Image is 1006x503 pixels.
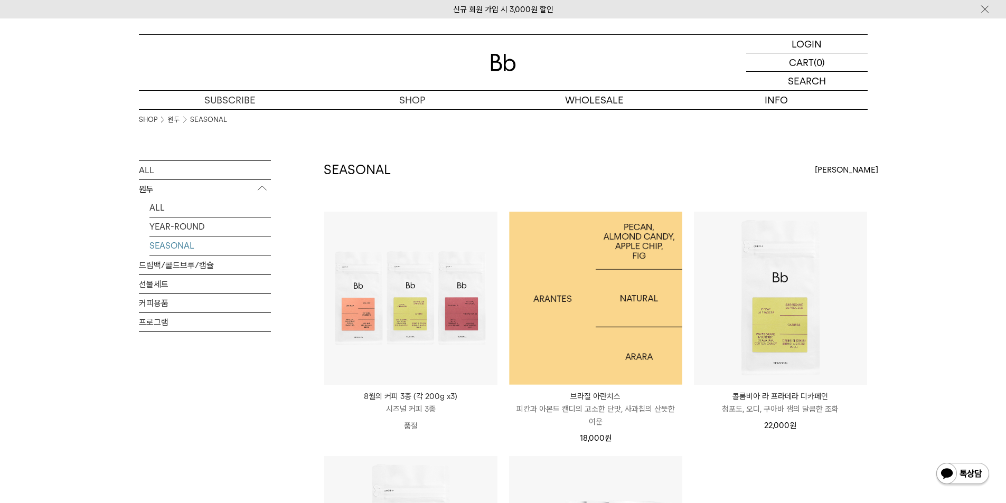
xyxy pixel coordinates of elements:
a: ALL [139,161,271,179]
span: 원 [605,433,612,443]
a: 선물세트 [139,275,271,293]
p: 8월의 커피 3종 (각 200g x3) [324,390,497,403]
p: 콜롬비아 라 프라데라 디카페인 [694,390,867,403]
span: [PERSON_NAME] [815,164,878,176]
p: 브라질 아란치스 [509,390,682,403]
p: 시즈널 커피 3종 [324,403,497,415]
p: 청포도, 오디, 구아바 잼의 달콤한 조화 [694,403,867,415]
a: SEASONAL [190,115,227,125]
a: 브라질 아란치스 [509,212,682,385]
p: 품절 [324,415,497,436]
a: CART (0) [746,53,868,72]
a: SHOP [139,115,157,125]
p: SEARCH [788,72,826,90]
p: (0) [814,53,825,71]
a: 콜롬비아 라 프라데라 디카페인 청포도, 오디, 구아바 잼의 달콤한 조화 [694,390,867,415]
span: 22,000 [764,421,796,430]
a: 커피용품 [139,294,271,312]
a: YEAR-ROUND [149,217,271,236]
p: 피칸과 아몬드 캔디의 고소한 단맛, 사과칩의 산뜻한 여운 [509,403,682,428]
a: SEASONAL [149,236,271,255]
a: 프로그램 [139,313,271,331]
p: WHOLESALE [503,91,685,109]
p: LOGIN [792,35,822,53]
a: ALL [149,198,271,217]
a: 브라질 아란치스 피칸과 아몬드 캔디의 고소한 단맛, 사과칩의 산뜻한 여운 [509,390,682,428]
span: 원 [789,421,796,430]
img: 8월의 커피 3종 (각 200g x3) [324,212,497,385]
p: 원두 [139,180,271,199]
a: 드립백/콜드브루/캡슐 [139,256,271,274]
img: 콜롬비아 라 프라데라 디카페인 [694,212,867,385]
h2: SEASONAL [324,161,391,179]
img: 카카오톡 채널 1:1 채팅 버튼 [935,462,990,487]
img: 로고 [491,54,516,71]
a: 원두 [168,115,180,125]
p: INFO [685,91,868,109]
a: 신규 회원 가입 시 3,000원 할인 [453,5,553,14]
img: 1000000483_add2_079.jpg [509,212,682,385]
a: 8월의 커피 3종 (각 200g x3) 시즈널 커피 3종 [324,390,497,415]
a: LOGIN [746,35,868,53]
p: CART [789,53,814,71]
a: SUBSCRIBE [139,91,321,109]
a: SHOP [321,91,503,109]
span: 18,000 [580,433,612,443]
